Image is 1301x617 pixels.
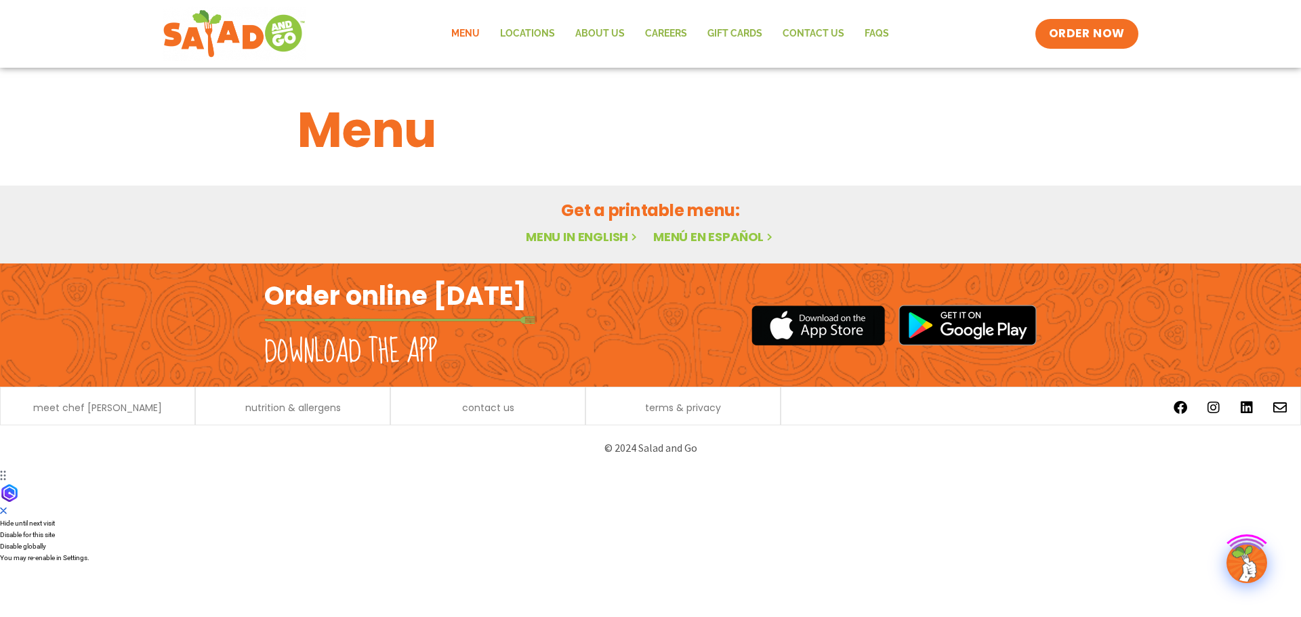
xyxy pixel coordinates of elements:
[526,228,640,245] a: Menu in English
[33,403,162,412] a: meet chef [PERSON_NAME]
[565,18,635,49] a: About Us
[899,305,1037,345] img: google_play
[635,18,697,49] a: Careers
[1035,19,1138,49] a: ORDER NOW
[441,18,899,49] nav: Menu
[645,403,721,412] a: terms & privacy
[772,18,854,49] a: Contact Us
[245,403,341,412] a: nutrition & allergens
[490,18,565,49] a: Locations
[297,93,1004,167] h1: Menu
[697,18,772,49] a: GIFT CARDS
[264,279,526,312] h2: Order online [DATE]
[264,316,535,324] img: fork
[163,7,306,61] img: new-SAG-logo-768×292
[271,439,1030,457] p: © 2024 Salad and Go
[751,303,885,347] img: appstore
[653,228,775,245] a: Menú en español
[441,18,490,49] a: Menu
[297,198,1004,222] h2: Get a printable menu:
[1049,26,1125,42] span: ORDER NOW
[462,403,514,412] a: contact us
[264,333,437,371] h2: Download the app
[854,18,899,49] a: FAQs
